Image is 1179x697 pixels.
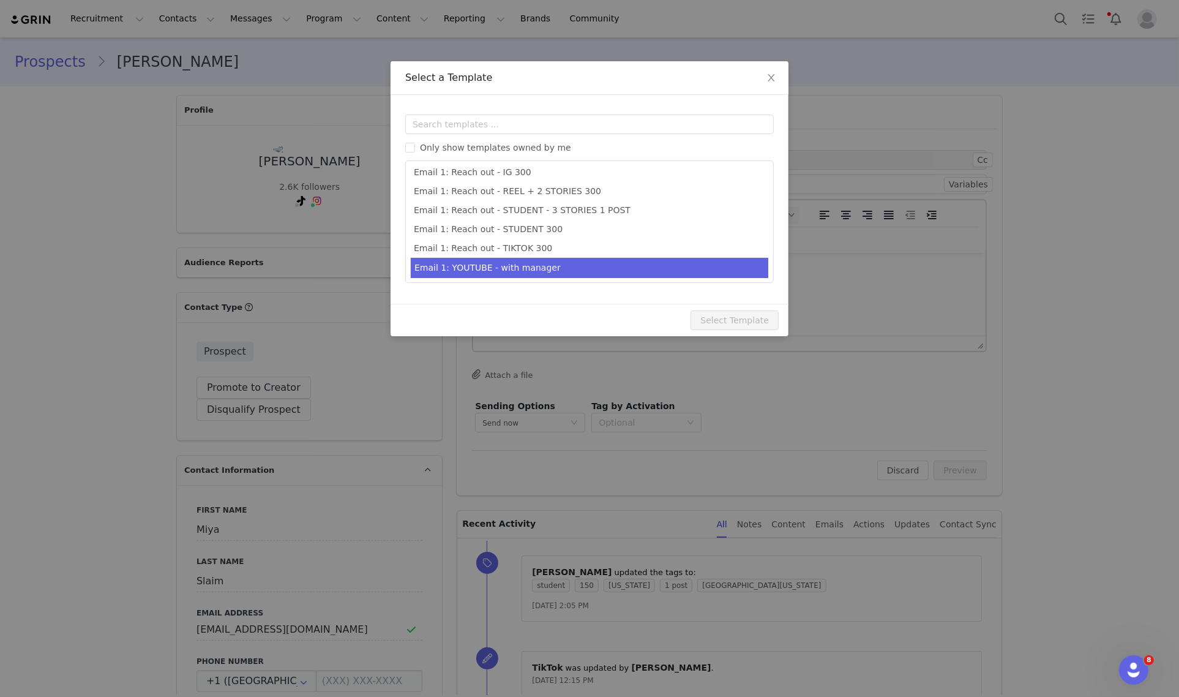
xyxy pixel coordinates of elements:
[411,258,768,278] li: Email 1: YOUTUBE - with manager
[766,73,776,83] i: icon: close
[691,311,779,330] button: Select Template
[1144,655,1154,665] span: 8
[411,182,768,201] li: Email 1: Reach out - REEL + 2 STORIES 300
[411,278,768,297] li: Email 2 - INSTORE
[411,201,768,220] li: Email 1: Reach out - STUDENT - 3 STORIES 1 POST
[10,10,503,23] body: Rich Text Area. Press ALT-0 for help.
[754,61,788,96] button: Close
[1119,655,1148,685] iframe: Intercom live chat
[405,115,774,134] input: Search templates ...
[411,163,768,182] li: Email 1: Reach out - IG 300
[411,239,768,258] li: Email 1: Reach out - TIKTOK 300
[411,220,768,239] li: Email 1: Reach out - STUDENT 300
[415,143,576,153] span: Only show templates owned by me
[405,71,774,85] div: Select a Template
